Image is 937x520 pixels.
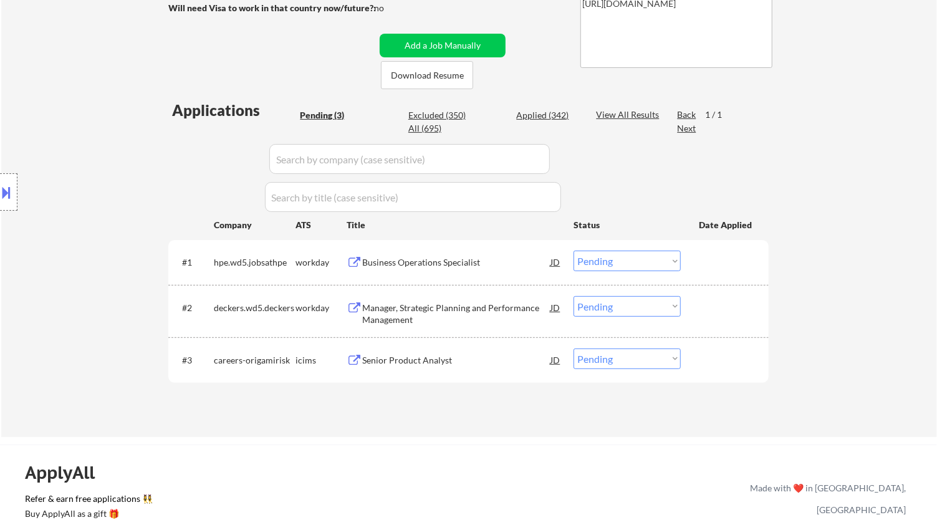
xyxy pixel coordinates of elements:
[705,108,734,121] div: 1 / 1
[381,61,473,89] button: Download Resume
[265,182,561,212] input: Search by title (case sensitive)
[214,256,296,269] div: hpe.wd5.jobsathpe
[596,108,663,121] div: View All Results
[677,108,697,121] div: Back
[677,122,697,135] div: Next
[347,219,562,231] div: Title
[516,109,579,122] div: Applied (342)
[172,103,296,118] div: Applications
[380,34,506,57] button: Add a Job Manually
[699,219,754,231] div: Date Applied
[362,354,550,367] div: Senior Product Analyst
[549,296,562,319] div: JD
[182,354,204,367] div: #3
[374,2,410,14] div: no
[296,256,347,269] div: workday
[408,122,471,135] div: All (695)
[408,109,471,122] div: Excluded (350)
[296,354,347,367] div: icims
[574,213,681,236] div: Status
[296,302,347,314] div: workday
[549,251,562,273] div: JD
[296,219,347,231] div: ATS
[25,462,109,483] div: ApplyAll
[25,494,489,508] a: Refer & earn free applications 👯‍♀️
[214,219,296,231] div: Company
[300,109,362,122] div: Pending (3)
[549,349,562,371] div: JD
[362,302,550,326] div: Manager, Strategic Planning and Performance Management
[214,302,296,314] div: deckers.wd5.deckers
[214,354,296,367] div: careers-origamirisk
[25,509,150,518] div: Buy ApplyAll as a gift 🎁
[362,256,550,269] div: Business Operations Specialist
[168,2,376,13] strong: Will need Visa to work in that country now/future?:
[269,144,550,174] input: Search by company (case sensitive)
